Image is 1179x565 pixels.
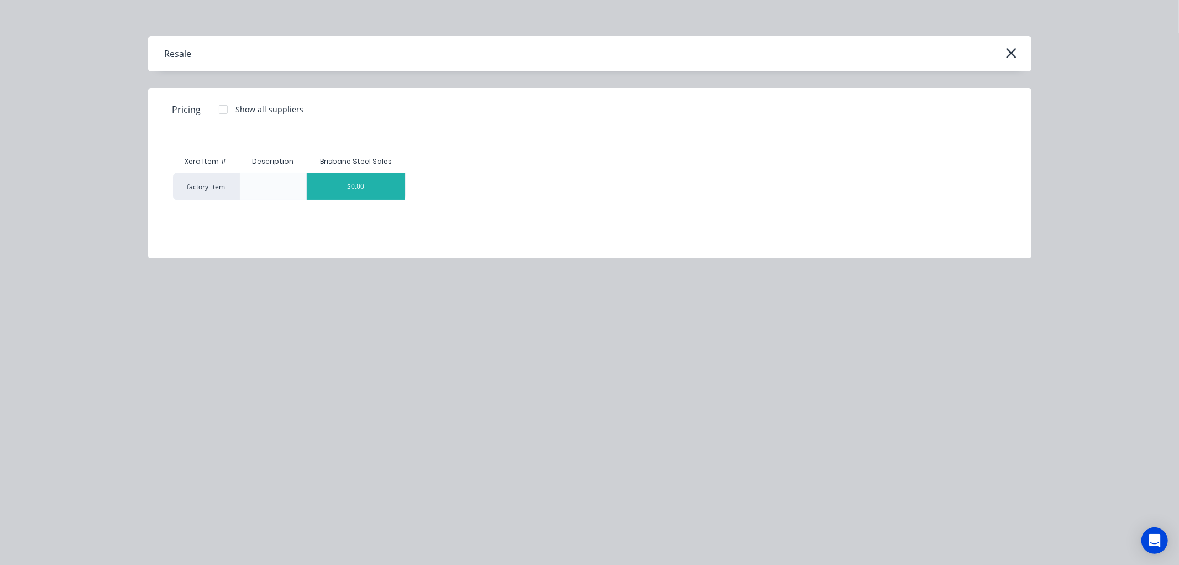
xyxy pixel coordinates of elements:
div: Description [243,148,302,175]
div: factory_item [173,173,239,200]
div: $0.00 [307,173,405,200]
div: Show all suppliers [236,103,304,115]
span: Pricing [172,103,201,116]
div: Brisbane Steel Sales [320,157,392,167]
div: Xero Item # [173,151,239,173]
div: Resale [165,47,192,60]
div: Open Intercom Messenger [1141,527,1168,554]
